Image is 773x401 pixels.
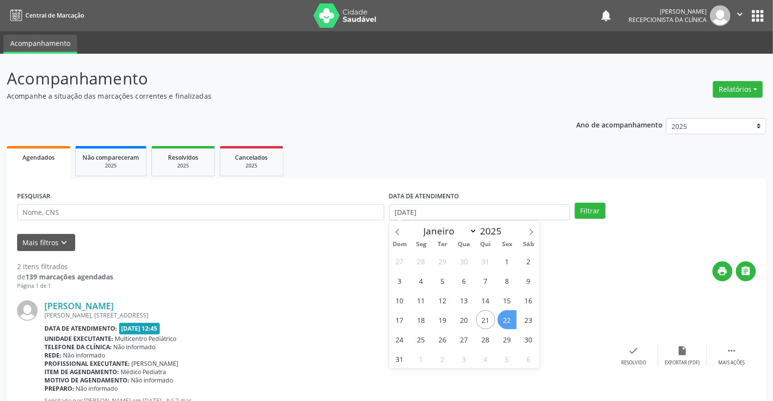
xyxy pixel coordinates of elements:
span: Setembro 3, 2025 [455,349,474,368]
input: Nome, CNS [17,204,384,221]
span: [PERSON_NAME] [132,359,179,368]
button: Relatórios [713,81,763,98]
span: Não informado [131,376,173,384]
span: Agosto 2, 2025 [519,252,538,271]
span: Sex [497,241,518,248]
a: Central de Marcação [7,7,84,23]
div: Mais ações [718,359,745,366]
div: 2025 [83,162,139,169]
span: Agosto 8, 2025 [498,271,517,290]
span: Agosto 18, 2025 [412,310,431,329]
button: print [712,261,732,281]
span: Agosto 1, 2025 [498,252,517,271]
span: Agosto 10, 2025 [390,291,409,310]
div: de [17,272,113,282]
span: Setembro 2, 2025 [433,349,452,368]
span: Agosto 9, 2025 [519,271,538,290]
i:  [734,9,745,20]
span: [DATE] 12:45 [119,323,160,334]
span: Resolvidos [168,153,198,162]
b: Motivo de agendamento: [44,376,129,384]
span: Agosto 26, 2025 [433,330,452,349]
span: Agosto 17, 2025 [390,310,409,329]
input: Selecione um intervalo [389,204,570,221]
a: Acompanhamento [3,35,77,54]
span: Julho 27, 2025 [390,252,409,271]
span: Não informado [114,343,156,351]
span: Agosto 19, 2025 [433,310,452,329]
span: Agosto 11, 2025 [412,291,431,310]
img: img [17,300,38,321]
span: Agosto 3, 2025 [390,271,409,290]
input: Year [477,225,509,237]
b: Telefone da clínica: [44,343,112,351]
button: apps [749,7,766,24]
span: Cancelados [235,153,268,162]
span: Setembro 4, 2025 [476,349,495,368]
span: Não informado [63,351,105,359]
span: Agosto 25, 2025 [412,330,431,349]
span: Julho 29, 2025 [433,252,452,271]
b: Rede: [44,351,62,359]
i: check [628,345,639,356]
span: Agosto 16, 2025 [519,291,538,310]
label: PESQUISAR [17,189,50,204]
i: insert_drive_file [677,345,688,356]
button: Filtrar [575,203,606,219]
span: Agosto 5, 2025 [433,271,452,290]
span: Não compareceram [83,153,139,162]
span: Agosto 22, 2025 [498,310,517,329]
span: Qua [454,241,475,248]
div: [PERSON_NAME], [STREET_ADDRESS] [44,311,609,319]
span: Agosto 14, 2025 [476,291,495,310]
span: Agosto 31, 2025 [390,349,409,368]
span: Agosto 4, 2025 [412,271,431,290]
i: print [717,266,728,276]
b: Data de atendimento: [44,324,117,333]
span: Qui [475,241,497,248]
span: Setembro 1, 2025 [412,349,431,368]
span: Médico Pediatra [121,368,167,376]
div: Exportar (PDF) [665,359,700,366]
span: Agosto 27, 2025 [455,330,474,349]
select: Month [419,224,478,238]
p: Ano de acompanhamento [576,118,663,130]
span: Agosto 13, 2025 [455,291,474,310]
span: Não informado [76,384,118,393]
span: Agosto 12, 2025 [433,291,452,310]
span: Agosto 6, 2025 [455,271,474,290]
span: Agosto 15, 2025 [498,291,517,310]
span: Dom [389,241,411,248]
div: Página 1 de 1 [17,282,113,290]
div: 2 itens filtrados [17,261,113,272]
span: Julho 28, 2025 [412,252,431,271]
span: Seg [411,241,432,248]
span: Julho 31, 2025 [476,252,495,271]
strong: 139 marcações agendadas [25,272,113,281]
p: Acompanhamento [7,66,539,91]
button:  [736,261,756,281]
span: Central de Marcação [25,11,84,20]
button: Mais filtroskeyboard_arrow_down [17,234,75,251]
span: Agosto 7, 2025 [476,271,495,290]
label: DATA DE ATENDIMENTO [389,189,460,204]
b: Preparo: [44,384,74,393]
i: keyboard_arrow_down [59,237,70,248]
span: Agendados [22,153,55,162]
span: Ter [432,241,454,248]
span: Agosto 24, 2025 [390,330,409,349]
span: Recepcionista da clínica [628,16,707,24]
i:  [726,345,737,356]
p: Acompanhe a situação das marcações correntes e finalizadas [7,91,539,101]
span: Multicentro Pediátrico [115,335,177,343]
span: Agosto 30, 2025 [519,330,538,349]
span: Agosto 29, 2025 [498,330,517,349]
b: Item de agendamento: [44,368,119,376]
b: Unidade executante: [44,335,113,343]
span: Sáb [518,241,540,248]
img: img [710,5,731,26]
button: notifications [599,9,613,22]
span: Julho 30, 2025 [455,252,474,271]
div: 2025 [159,162,208,169]
span: Setembro 5, 2025 [498,349,517,368]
